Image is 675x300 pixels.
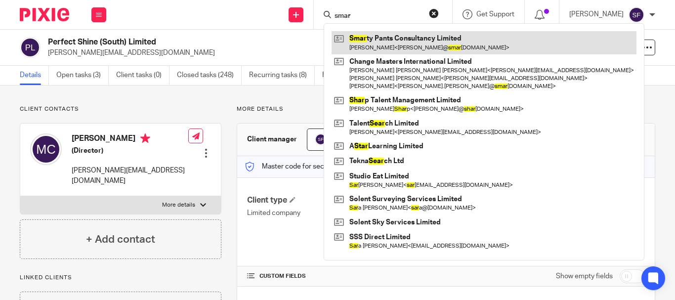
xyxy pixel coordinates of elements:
h3: Client manager [247,134,297,144]
h4: CUSTOM FIELDS [247,272,446,280]
span: Get Support [476,11,514,18]
button: Clear [429,8,439,18]
h4: + Add contact [86,232,155,247]
img: svg%3E [629,7,644,23]
h2: Perfect Shine (South) Limited [48,37,426,47]
p: Master code for secure communications and files [245,162,415,171]
p: More details [162,201,195,209]
p: More details [237,105,655,113]
i: Primary [140,133,150,143]
p: Client contacts [20,105,221,113]
a: Open tasks (3) [56,66,109,85]
h4: Client type [247,195,446,206]
img: svg%3E [30,133,62,165]
p: [PERSON_NAME][EMAIL_ADDRESS][DOMAIN_NAME] [48,48,521,58]
a: Files [322,66,344,85]
p: [PERSON_NAME][EMAIL_ADDRESS][DOMAIN_NAME] [72,166,188,186]
label: Show empty fields [556,271,613,281]
p: Limited company [247,208,446,218]
h4: [PERSON_NAME] [72,133,188,146]
h5: (Director) [72,146,188,156]
input: Search [334,12,422,21]
p: [PERSON_NAME] [569,9,624,19]
a: Client tasks (0) [116,66,169,85]
p: Linked clients [20,274,221,282]
img: svg%3E [315,133,327,145]
a: Recurring tasks (8) [249,66,315,85]
a: Details [20,66,49,85]
a: Closed tasks (248) [177,66,242,85]
img: svg%3E [20,37,41,58]
img: Pixie [20,8,69,21]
